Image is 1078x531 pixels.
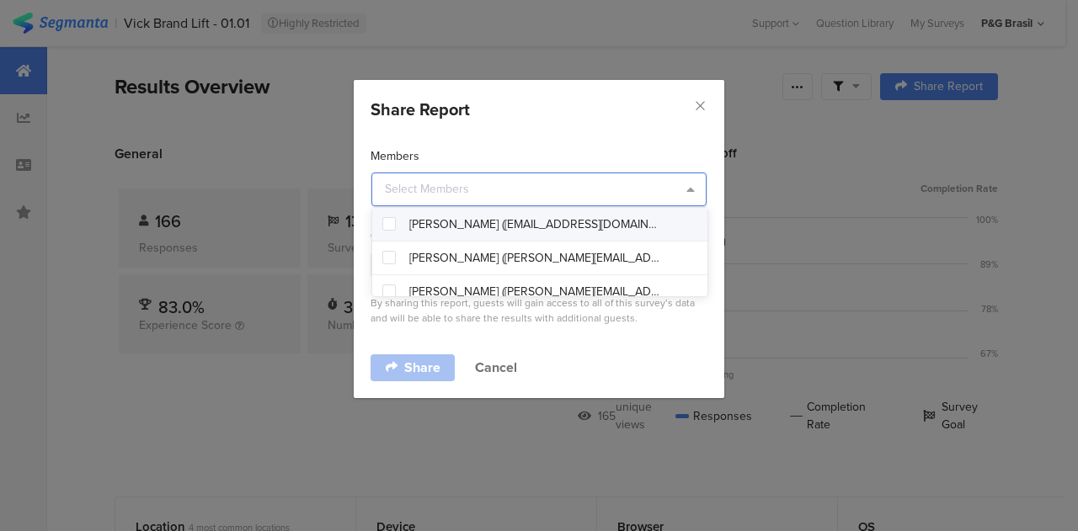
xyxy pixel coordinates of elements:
div: Members [371,147,707,165]
button: Close [693,97,707,116]
input: example@example.com, example@example.com... [371,252,707,279]
span: [PERSON_NAME] ([PERSON_NAME][EMAIL_ADDRESS][DOMAIN_NAME]) [409,250,662,267]
span: [PERSON_NAME] ([PERSON_NAME][EMAIL_ADDRESS][DOMAIN_NAME]) [409,284,662,300]
div: Guests [371,227,707,245]
div: By sharing this report, guests will gain access to all of this survey’s data and will be able to ... [371,295,707,326]
div: dialog [354,80,724,398]
button: Cancel [475,358,517,377]
div: Share Report [371,97,707,122]
span: [PERSON_NAME] ([EMAIL_ADDRESS][DOMAIN_NAME]) [409,216,662,233]
input: Select Members [371,173,707,206]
